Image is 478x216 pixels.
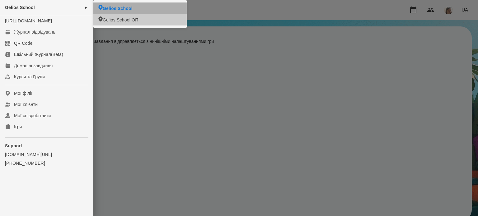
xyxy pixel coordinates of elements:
div: Мої співробітники [14,113,51,119]
div: Журнал відвідувань [14,29,55,35]
p: Support [5,143,88,149]
div: Шкільний Журнал(Beta) [14,51,63,57]
span: ► [85,5,88,10]
span: Gelios School [103,5,133,11]
div: Мої клієнти [14,101,38,108]
div: Ігри [14,124,22,130]
div: QR Code [14,40,33,46]
div: Мої філії [14,90,32,96]
a: [URL][DOMAIN_NAME] [5,18,52,23]
a: [DOMAIN_NAME][URL] [5,151,88,158]
span: Gelios School [5,5,35,10]
div: Курси та Групи [14,74,45,80]
a: [PHONE_NUMBER] [5,160,88,166]
span: Gelios School ОП [103,17,138,23]
div: Домашні завдання [14,62,53,69]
